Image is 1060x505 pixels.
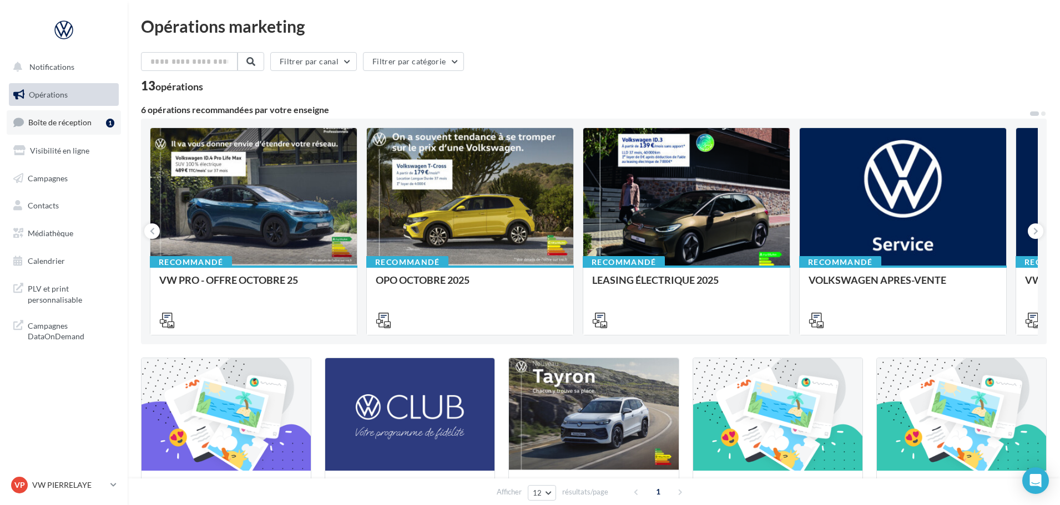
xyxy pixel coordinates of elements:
div: Recommandé [366,256,448,268]
div: Recommandé [583,256,665,268]
a: Boîte de réception1 [7,110,121,134]
p: VW PIERRELAYE [32,480,106,491]
span: Contacts [28,201,59,210]
a: VP VW PIERRELAYE [9,475,119,496]
a: Calendrier [7,249,121,273]
span: Opérations [29,90,68,99]
div: 13 [141,80,203,92]
span: VP [14,480,25,491]
div: Recommandé [150,256,232,268]
a: Médiathèque [7,222,121,245]
button: Filtrer par canal [270,52,357,71]
a: Campagnes [7,167,121,190]
span: résultats/page [562,487,608,497]
span: Visibilité en ligne [30,146,89,155]
div: VOLKSWAGEN APRES-VENTE [809,274,997,297]
div: LEASING ÉLECTRIQUE 2025 [592,274,781,297]
div: Opérations marketing [141,18,1047,34]
span: Notifications [29,62,74,72]
div: 1 [106,119,114,127]
div: Recommandé [799,256,881,268]
button: Filtrer par catégorie [363,52,464,71]
span: Calendrier [28,256,65,266]
button: 12 [528,485,556,501]
a: Contacts [7,194,121,217]
a: PLV et print personnalisable [7,277,121,309]
a: Opérations [7,83,121,106]
div: opérations [155,81,203,91]
span: 1 [649,483,667,501]
div: Open Intercom Messenger [1022,467,1049,494]
a: Visibilité en ligne [7,139,121,162]
span: 12 [533,488,542,497]
div: 6 opérations recommandées par votre enseigne [141,105,1029,114]
div: OPO OCTOBRE 2025 [376,274,564,297]
span: Campagnes [28,173,68,182]
span: Médiathèque [28,228,73,238]
span: Campagnes DataOnDemand [28,318,114,342]
span: Afficher [497,487,522,497]
a: Campagnes DataOnDemand [7,314,121,346]
button: Notifications [7,55,117,79]
span: PLV et print personnalisable [28,281,114,305]
span: Boîte de réception [28,118,92,127]
div: VW PRO - OFFRE OCTOBRE 25 [159,274,348,297]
